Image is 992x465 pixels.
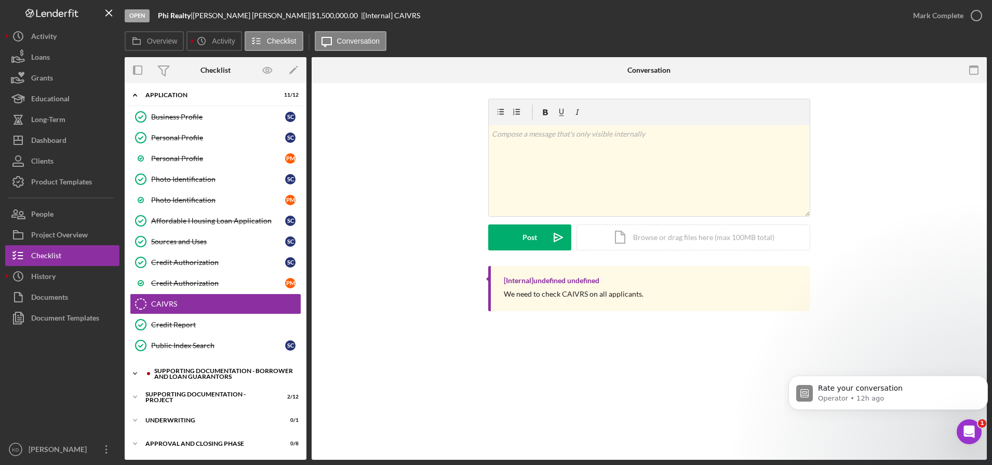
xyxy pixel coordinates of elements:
[285,174,296,184] div: S C
[145,391,273,403] div: Supporting Documentation - Project
[267,37,297,45] label: Checklist
[5,68,119,88] button: Grants
[285,195,296,205] div: P M
[130,252,301,273] a: Credit AuthorizationSC
[5,171,119,192] button: Product Templates
[285,132,296,143] div: S C
[315,31,387,51] button: Conversation
[504,290,644,298] div: We need to check CAIVRS on all applicants.
[31,68,53,91] div: Grants
[31,171,92,195] div: Product Templates
[285,236,296,247] div: S C
[337,37,380,45] label: Conversation
[488,224,571,250] button: Post
[130,127,301,148] a: Personal ProfileSC
[957,419,982,444] iframe: Intercom live chat
[130,335,301,356] a: Public Index SearchSC
[145,441,273,447] div: Approval and Closing Phase
[130,231,301,252] a: Sources and UsesSC
[31,130,66,153] div: Dashboard
[5,245,119,266] button: Checklist
[31,308,99,331] div: Document Templates
[130,273,301,294] a: Credit AuthorizationPM
[978,419,986,428] span: 1
[31,224,88,248] div: Project Overview
[285,340,296,351] div: S C
[31,204,53,227] div: People
[5,47,119,68] button: Loans
[193,11,312,20] div: [PERSON_NAME] [PERSON_NAME] |
[280,417,299,423] div: 0 / 1
[285,112,296,122] div: S C
[5,308,119,328] a: Document Templates
[151,341,285,350] div: Public Index Search
[285,257,296,268] div: S C
[31,88,70,112] div: Educational
[151,134,285,142] div: Personal Profile
[130,210,301,231] a: Affordable Housing Loan ApplicationSC
[903,5,987,26] button: Mark Complete
[280,394,299,400] div: 2 / 12
[151,279,285,287] div: Credit Authorization
[5,266,119,287] button: History
[130,190,301,210] a: Photo IdentificationPM
[130,169,301,190] a: Photo IdentificationSC
[151,258,285,267] div: Credit Authorization
[130,294,301,314] a: CAIVRS
[312,11,361,20] div: $1,500,000.00
[125,9,150,22] div: Open
[5,130,119,151] button: Dashboard
[145,417,273,423] div: Underwriting
[5,287,119,308] button: Documents
[913,5,963,26] div: Mark Complete
[627,66,671,74] div: Conversation
[280,441,299,447] div: 0 / 8
[151,321,301,329] div: Credit Report
[31,151,53,174] div: Clients
[5,109,119,130] button: Long-Term
[31,26,57,49] div: Activity
[200,66,231,74] div: Checklist
[31,266,56,289] div: History
[5,88,119,109] a: Educational
[154,368,293,380] div: Supporting Documentation - Borrower and Loan Guarantors
[12,447,19,453] text: KD
[147,37,177,45] label: Overview
[125,31,184,51] button: Overview
[5,151,119,171] button: Clients
[130,148,301,169] a: Personal ProfilePM
[522,224,537,250] div: Post
[5,26,119,47] a: Activity
[186,31,242,51] button: Activity
[151,300,301,308] div: CAIVRS
[151,237,285,246] div: Sources and Uses
[158,11,193,20] div: |
[285,216,296,226] div: S C
[31,47,50,70] div: Loans
[151,175,285,183] div: Photo Identification
[5,224,119,245] button: Project Overview
[245,31,303,51] button: Checklist
[26,439,93,462] div: [PERSON_NAME]
[151,196,285,204] div: Photo Identification
[361,11,420,20] div: | [Internal] CAIVRS
[151,217,285,225] div: Affordable Housing Loan Application
[5,204,119,224] button: People
[285,153,296,164] div: P M
[151,154,285,163] div: Personal Profile
[504,276,599,285] div: [Internal] undefined undefined
[145,92,273,98] div: Application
